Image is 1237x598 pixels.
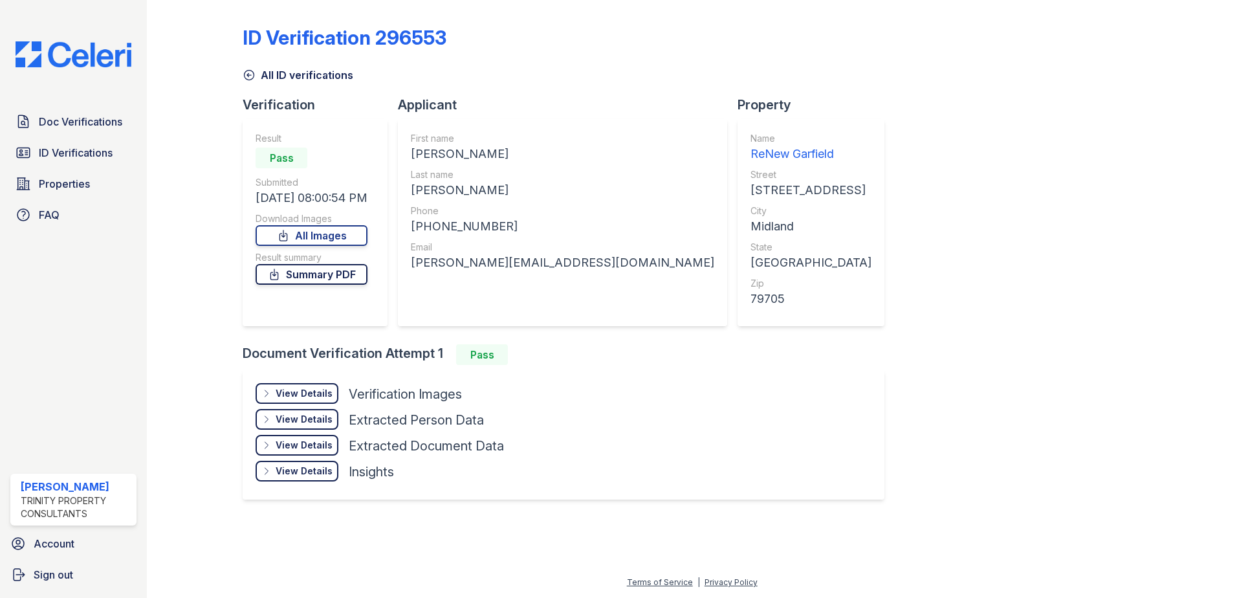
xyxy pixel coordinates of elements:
div: Verification Images [349,385,462,403]
span: Properties [39,176,90,192]
div: Email [411,241,714,254]
div: Zip [750,277,871,290]
div: Street [750,168,871,181]
iframe: chat widget [1183,546,1224,585]
div: Phone [411,205,714,217]
a: Summary PDF [256,264,367,285]
div: ReNew Garfield [750,145,871,163]
div: Pass [256,148,307,168]
span: FAQ [39,207,60,223]
span: Account [34,536,74,551]
div: [DATE] 08:00:54 PM [256,189,367,207]
div: Property [738,96,895,114]
a: Privacy Policy [705,577,758,587]
div: View Details [276,465,333,478]
div: Insights [349,463,394,481]
span: ID Verifications [39,145,113,161]
a: All ID verifications [243,67,353,83]
div: View Details [276,387,333,400]
div: Last name [411,168,714,181]
img: CE_Logo_Blue-a8612792a0a2168367f1c8372b55b34899dd931a85d93a1a3d3e32e68fde9ad4.png [5,41,142,67]
div: Extracted Document Data [349,437,504,455]
div: [STREET_ADDRESS] [750,181,871,199]
div: Pass [456,344,508,365]
div: ID Verification 296553 [243,26,446,49]
a: FAQ [10,202,137,228]
a: ID Verifications [10,140,137,166]
div: [PHONE_NUMBER] [411,217,714,236]
div: [PERSON_NAME] [411,145,714,163]
span: Doc Verifications [39,114,122,129]
div: Midland [750,217,871,236]
div: View Details [276,413,333,426]
div: View Details [276,439,333,452]
div: [PERSON_NAME][EMAIL_ADDRESS][DOMAIN_NAME] [411,254,714,272]
div: Trinity Property Consultants [21,494,131,520]
div: Result summary [256,251,367,264]
a: Name ReNew Garfield [750,132,871,163]
div: Extracted Person Data [349,411,484,429]
div: Download Images [256,212,367,225]
a: All Images [256,225,367,246]
span: Sign out [34,567,73,582]
a: Terms of Service [627,577,693,587]
div: Document Verification Attempt 1 [243,344,895,365]
div: City [750,205,871,217]
a: Properties [10,171,137,197]
a: Doc Verifications [10,109,137,135]
div: [PERSON_NAME] [21,479,131,494]
div: First name [411,132,714,145]
div: 79705 [750,290,871,308]
a: Sign out [5,562,142,588]
div: | [697,577,700,587]
div: [GEOGRAPHIC_DATA] [750,254,871,272]
a: Account [5,531,142,557]
div: Result [256,132,367,145]
div: State [750,241,871,254]
div: Submitted [256,176,367,189]
div: Name [750,132,871,145]
div: Verification [243,96,398,114]
div: [PERSON_NAME] [411,181,714,199]
div: Applicant [398,96,738,114]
